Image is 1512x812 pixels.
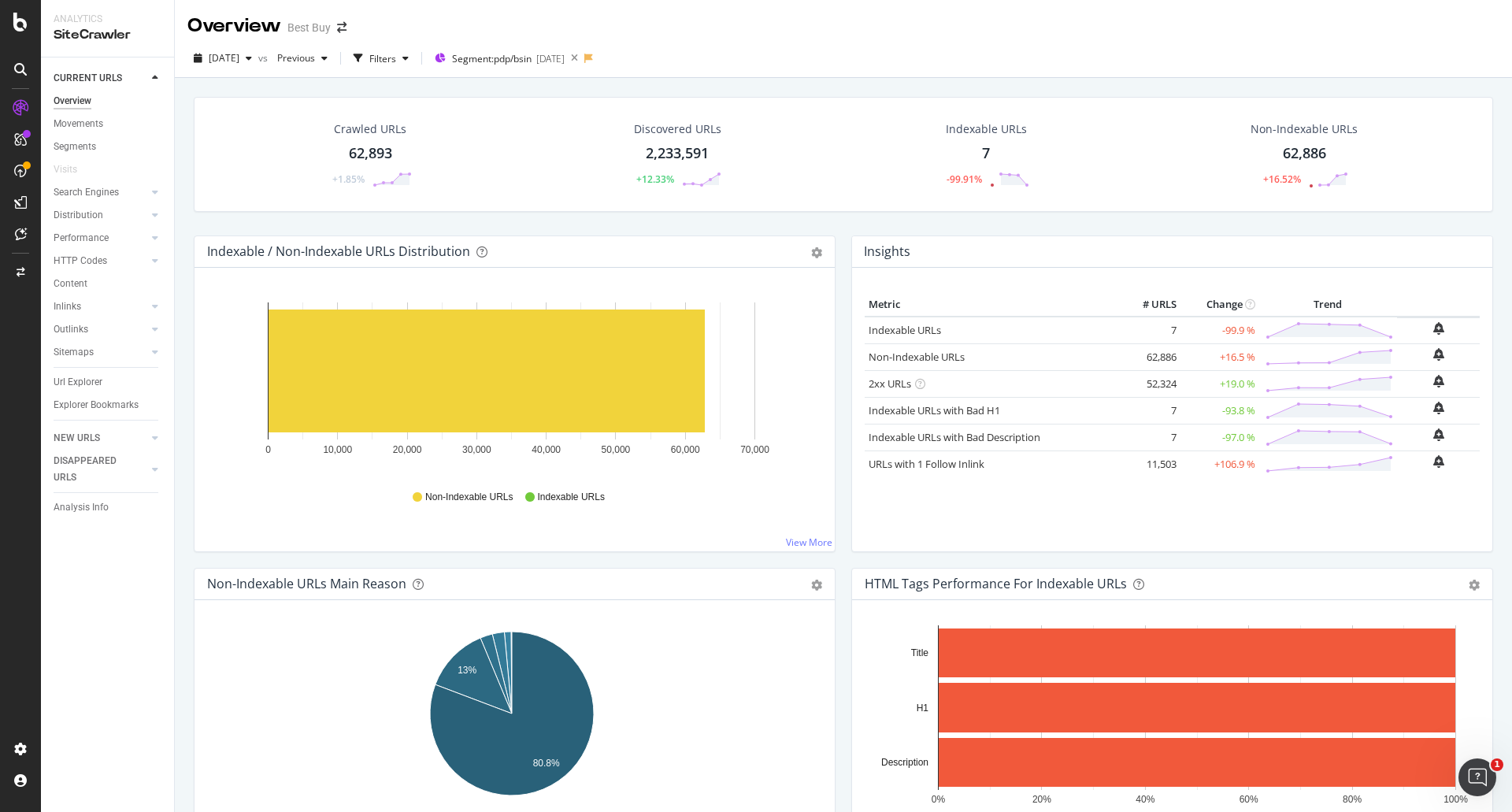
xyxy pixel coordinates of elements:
[54,430,100,447] div: NEW URLS
[881,757,928,768] text: Description
[54,253,107,269] div: HTTP Codes
[1433,322,1444,335] div: bell-plus
[869,376,911,391] a: 2xx URLs
[1117,424,1180,450] td: 7
[265,444,271,455] text: 0
[54,453,133,486] div: DISAPPEARED URLS
[1180,370,1259,397] td: +19.0 %
[533,758,560,769] text: 80.8%
[1433,348,1444,361] div: bell-plus
[54,253,147,269] a: HTTP Codes
[428,46,565,71] button: Segment:pdp/bsin[DATE]
[811,580,822,591] div: gear
[1283,143,1326,164] div: 62,886
[865,576,1127,591] div: HTML Tags Performance for Indexable URLs
[932,794,946,805] text: 0%
[646,143,709,164] div: 2,233,591
[865,293,1117,317] th: Metric
[54,499,109,516] div: Analysis Info
[209,51,239,65] span: 2025 Aug. 19th
[54,161,77,178] div: Visits
[869,403,1000,417] a: Indexable URLs with Bad H1
[458,665,476,676] text: 13%
[1117,343,1180,370] td: 62,886
[1117,370,1180,397] td: 52,324
[865,625,1474,808] svg: A chart.
[1433,375,1444,387] div: bell-plus
[54,13,161,26] div: Analytics
[54,184,119,201] div: Search Engines
[1343,794,1362,805] text: 80%
[1469,580,1480,591] div: gear
[1458,758,1496,796] iframe: Intercom live chat
[187,13,281,39] div: Overview
[54,298,147,315] a: Inlinks
[54,93,91,109] div: Overview
[917,703,929,714] text: H1
[1443,794,1468,805] text: 100%
[187,46,258,71] button: [DATE]
[54,374,163,391] a: Url Explorer
[207,293,817,476] svg: A chart.
[54,184,147,201] a: Search Engines
[54,139,96,155] div: Segments
[54,430,147,447] a: NEW URLS
[207,576,406,591] div: Non-Indexable URLs Main Reason
[54,207,147,224] a: Distribution
[786,536,832,549] a: View More
[54,298,81,315] div: Inlinks
[1136,794,1154,805] text: 40%
[1433,455,1444,468] div: bell-plus
[54,321,147,338] a: Outlinks
[538,491,605,504] span: Indexable URLs
[54,26,161,44] div: SiteCrawler
[946,121,1027,137] div: Indexable URLs
[869,350,965,364] a: Non-Indexable URLs
[869,430,1040,444] a: Indexable URLs with Bad Description
[1259,293,1397,317] th: Trend
[452,52,532,65] span: Segment: pdp/bsin
[1117,450,1180,477] td: 11,503
[369,52,396,65] div: Filters
[54,276,163,292] a: Content
[323,444,352,455] text: 10,000
[337,22,346,33] div: arrow-right-arrow-left
[54,207,103,224] div: Distribution
[811,247,822,258] div: gear
[393,444,422,455] text: 20,000
[258,51,271,65] span: vs
[1433,402,1444,414] div: bell-plus
[1180,424,1259,450] td: -97.0 %
[869,323,941,337] a: Indexable URLs
[54,139,163,155] a: Segments
[869,457,984,471] a: URLs with 1 Follow Inlink
[54,499,163,516] a: Analysis Info
[1117,397,1180,424] td: 7
[54,70,122,87] div: CURRENT URLS
[54,344,94,361] div: Sitemaps
[536,52,565,65] div: [DATE]
[947,172,982,186] div: -99.91%
[54,230,109,247] div: Performance
[1180,397,1259,424] td: -93.8 %
[54,116,103,132] div: Movements
[271,46,334,71] button: Previous
[54,161,93,178] a: Visits
[1032,794,1051,805] text: 20%
[349,143,392,164] div: 62,893
[602,444,631,455] text: 50,000
[425,491,513,504] span: Non-Indexable URLs
[671,444,700,455] text: 60,000
[864,241,910,262] h4: Insights
[1117,293,1180,317] th: # URLS
[207,625,817,808] svg: A chart.
[54,397,163,413] a: Explorer Bookmarks
[1433,428,1444,441] div: bell-plus
[1491,758,1503,771] span: 1
[1251,121,1358,137] div: Non-Indexable URLs
[54,70,147,87] a: CURRENT URLS
[634,121,721,137] div: Discovered URLs
[54,344,147,361] a: Sitemaps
